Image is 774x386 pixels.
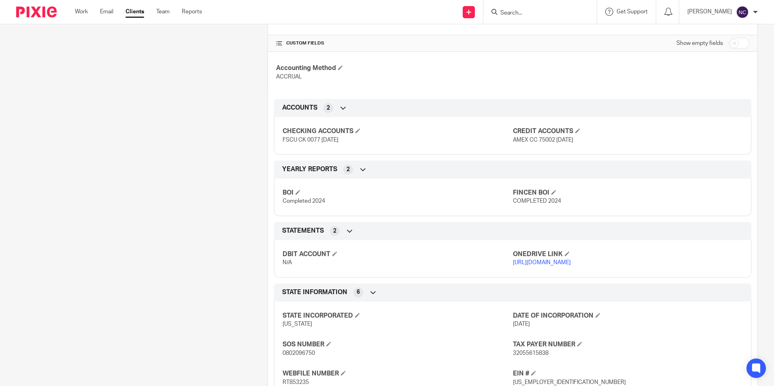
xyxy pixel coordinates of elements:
a: Email [100,8,113,16]
span: RT853235 [283,380,309,385]
h4: DBIT ACCOUNT [283,250,512,259]
span: 2 [347,165,350,174]
span: ACCOUNTS [282,104,317,112]
h4: FINCEN BOI [513,189,743,197]
h4: ONEDRIVE LINK [513,250,743,259]
span: 6 [357,288,360,296]
span: STATE INFORMATION [282,288,347,297]
span: [US_EMPLOYER_IDENTIFICATION_NUMBER] [513,380,626,385]
h4: DATE OF INCORPORATION [513,312,743,320]
span: [DATE] [513,321,530,327]
img: svg%3E [736,6,749,19]
span: Get Support [617,9,648,15]
h4: CUSTOM FIELDS [276,40,512,47]
a: Reports [182,8,202,16]
input: Search [500,10,572,17]
span: ACCRUAL [276,74,302,80]
span: STATEMENTS [282,227,324,235]
span: 0802096750 [283,350,315,356]
h4: BOI [283,189,512,197]
p: [PERSON_NAME] [687,8,732,16]
span: N/A [283,260,292,265]
h4: CREDIT ACCOUNTS [513,127,743,136]
a: [URL][DOMAIN_NAME] [513,260,571,265]
span: Completed 2024 [283,198,325,204]
span: COMPLETED 2024 [513,198,561,204]
h4: Accounting Method [276,64,512,72]
span: YEARLY REPORTS [282,165,337,174]
h4: EIN # [513,369,743,378]
h4: SOS NUMBER [283,340,512,349]
span: 32055615838 [513,350,549,356]
span: AMEX CC 75002 [DATE] [513,137,573,143]
span: 2 [333,227,336,235]
span: FSCU CK 0077 [DATE] [283,137,338,143]
img: Pixie [16,6,57,17]
h4: WEBFILE NUMBER [283,369,512,378]
a: Team [156,8,170,16]
a: Work [75,8,88,16]
h4: CHECKING ACCOUNTS [283,127,512,136]
h4: STATE INCORPORATED [283,312,512,320]
h4: TAX PAYER NUMBER [513,340,743,349]
span: 2 [327,104,330,112]
label: Show empty fields [676,39,723,47]
a: Clients [125,8,144,16]
span: [US_STATE] [283,321,312,327]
